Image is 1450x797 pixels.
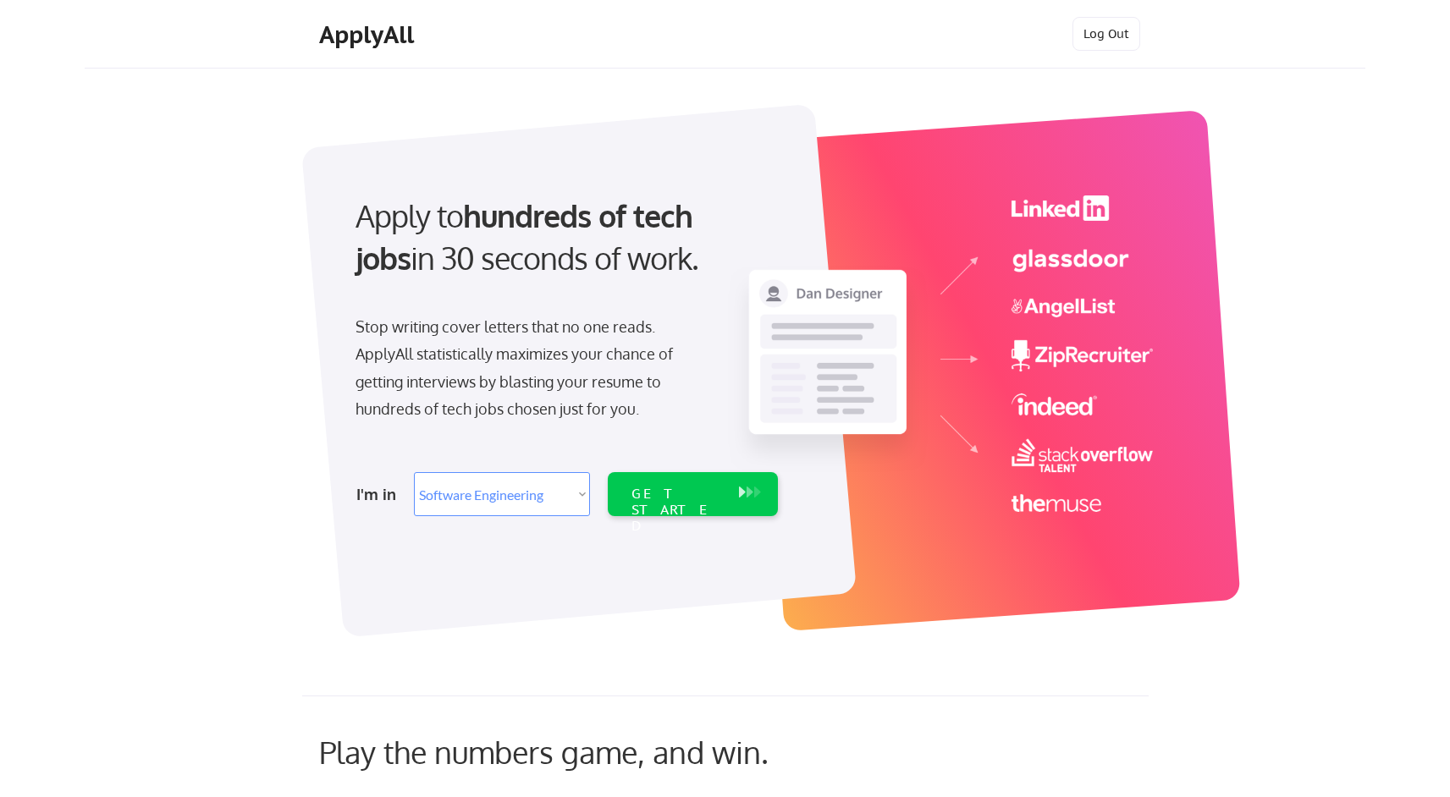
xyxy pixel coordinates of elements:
[356,195,771,280] div: Apply to in 30 seconds of work.
[319,20,419,49] div: ApplyAll
[319,734,844,770] div: Play the numbers game, and win.
[356,481,404,508] div: I'm in
[356,196,700,277] strong: hundreds of tech jobs
[356,313,703,423] div: Stop writing cover letters that no one reads. ApplyAll statistically maximizes your chance of get...
[631,486,722,535] div: GET STARTED
[1072,17,1140,51] button: Log Out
